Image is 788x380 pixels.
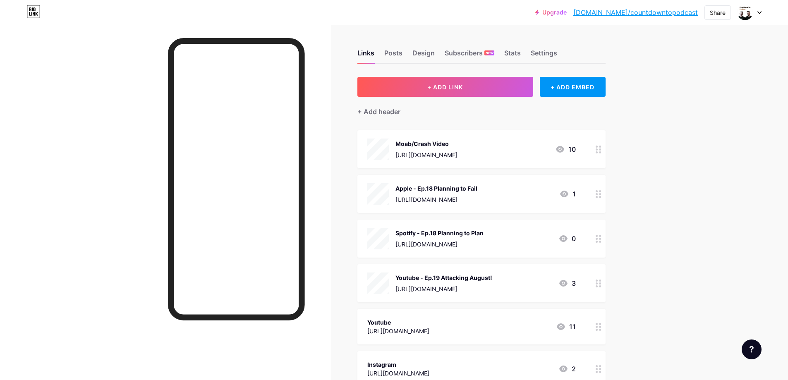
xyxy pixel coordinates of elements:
div: [URL][DOMAIN_NAME] [395,151,457,159]
div: Posts [384,48,402,63]
div: 3 [558,278,576,288]
div: Instagram [367,360,429,369]
button: + ADD LINK [357,77,533,97]
div: Youtube [367,318,429,327]
div: Moab/Crash Video [395,139,457,148]
div: Youtube - Ep.19 Attacking August! [395,273,492,282]
div: Subscribers [445,48,494,63]
div: Links [357,48,374,63]
div: 2 [558,364,576,374]
div: [URL][DOMAIN_NAME] [367,327,429,335]
div: Design [412,48,435,63]
div: 1 [559,189,576,199]
div: + Add header [357,107,400,117]
div: 11 [556,322,576,332]
a: [DOMAIN_NAME]/countdowntopodcast [573,7,698,17]
div: Spotify - Ep.18 Planning to Plan [395,229,484,237]
div: Settings [531,48,557,63]
div: [URL][DOMAIN_NAME] [395,240,484,249]
div: Share [710,8,726,17]
div: [URL][DOMAIN_NAME] [395,284,492,293]
span: + ADD LINK [427,84,463,91]
div: 10 [555,144,576,154]
div: 0 [558,234,576,244]
span: NEW [486,50,493,55]
div: Stats [504,48,521,63]
div: + ADD EMBED [540,77,606,97]
a: Upgrade [535,9,567,16]
div: [URL][DOMAIN_NAME] [395,195,477,204]
img: countdowntopodcast [737,5,753,20]
div: [URL][DOMAIN_NAME] [367,369,429,378]
div: Apple - Ep.18 Planning to Fail [395,184,477,193]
